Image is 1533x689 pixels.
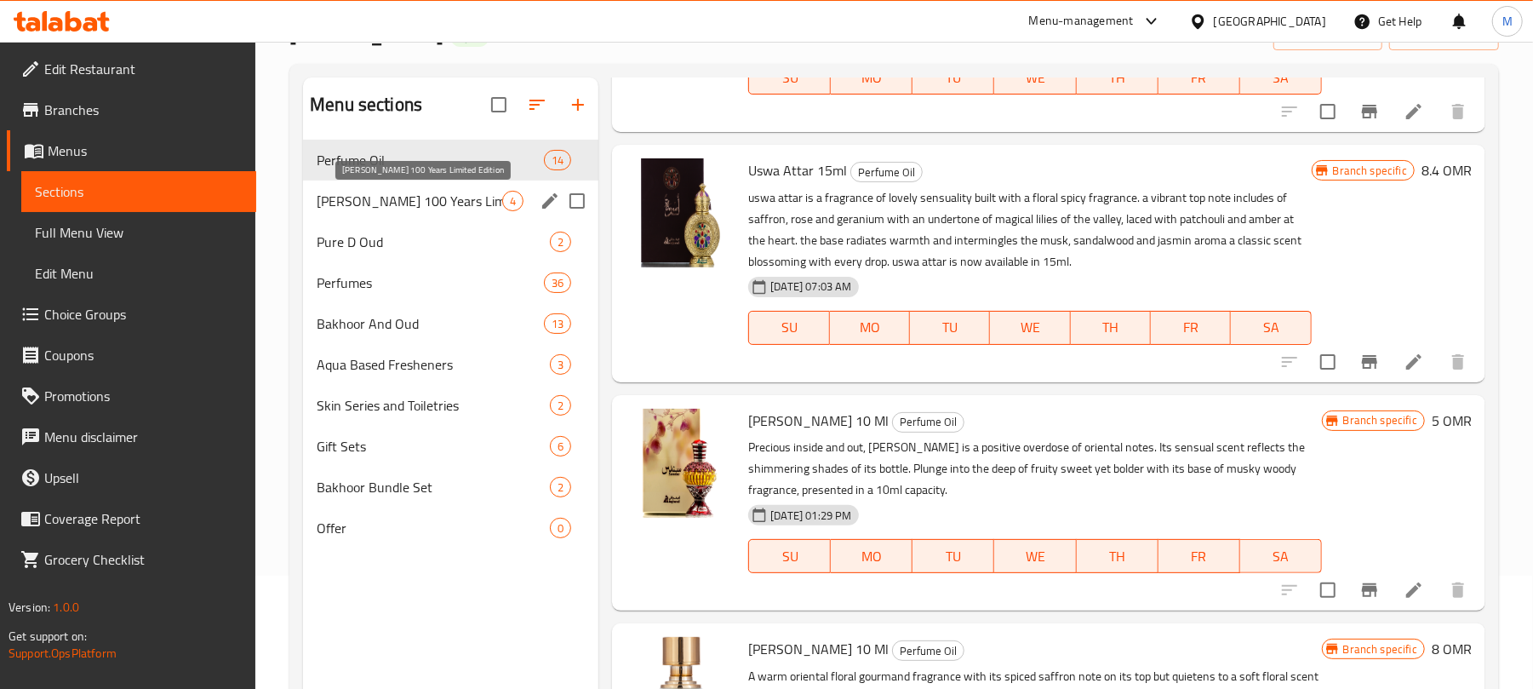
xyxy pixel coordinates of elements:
a: Menus [7,130,256,171]
span: Select all sections [481,87,517,123]
span: 14 [545,152,570,169]
button: MO [830,311,910,345]
div: items [550,436,571,456]
button: SU [748,539,831,573]
span: TU [917,315,983,340]
div: Gift Sets [317,436,550,456]
div: Bakhoor Bundle Set2 [303,467,598,508]
h6: 8 OMR [1432,637,1472,661]
span: Sections [35,181,243,202]
button: WE [994,539,1076,573]
button: edit [537,188,563,214]
span: Offer [317,518,550,538]
button: MO [831,539,912,573]
a: Support.OpsPlatform [9,642,117,664]
a: Sections [21,171,256,212]
span: Upsell [44,468,243,488]
p: uswa attar is a fragrance of lovely sensuality built with a floral spicy fragrance. a vibrant top... [748,187,1311,273]
span: Grocery Checklist [44,549,243,570]
div: Offer0 [303,508,598,548]
button: WE [994,60,1076,95]
span: TH [1084,66,1152,90]
span: Uswa Attar 15ml [748,158,847,183]
img: Sundus Attar 10 Ml [626,409,735,518]
span: Edit Menu [35,263,243,284]
button: delete [1438,570,1479,611]
div: items [502,191,523,211]
button: SU [748,60,831,95]
span: [DATE] 07:03 AM [764,278,858,295]
span: WE [997,315,1063,340]
span: TH [1078,315,1144,340]
h6: 8.4 OMR [1421,158,1472,182]
button: Branch-specific-item [1349,91,1390,132]
button: WE [990,311,1070,345]
h6: 5 OMR [1432,409,1472,433]
a: Coupons [7,335,256,376]
span: 2 [551,398,570,414]
div: items [550,232,571,252]
button: TH [1077,60,1158,95]
span: Choice Groups [44,304,243,324]
div: items [544,273,571,293]
span: Branch specific [1336,641,1424,657]
span: Branch specific [1336,412,1424,428]
a: Choice Groups [7,294,256,335]
span: M [1502,12,1513,31]
a: Edit menu item [1404,580,1424,600]
span: MO [838,66,906,90]
button: SA [1240,60,1322,95]
a: Grocery Checklist [7,539,256,580]
span: 4 [503,193,523,210]
span: Edit Restaurant [44,59,243,79]
span: Select to update [1310,344,1346,380]
span: SA [1247,66,1315,90]
span: 36 [545,275,570,291]
a: Edit Restaurant [7,49,256,89]
span: 2 [551,234,570,250]
button: TU [912,60,994,95]
span: [PERSON_NAME] 100 Years Limited Edition [317,191,502,211]
span: 1.0.0 [53,596,79,618]
span: Skin Series and Toiletries [317,395,550,416]
span: Branches [44,100,243,120]
div: [PERSON_NAME] 100 Years Limited Edition4edit [303,181,598,221]
span: SU [756,544,824,569]
span: 6 [551,439,570,455]
span: Perfume Oil [893,412,964,432]
a: Edit menu item [1404,101,1424,122]
span: SU [756,315,822,340]
span: MO [837,315,903,340]
span: export [1403,24,1485,45]
span: TU [919,544,987,569]
button: FR [1158,60,1240,95]
button: TU [912,539,994,573]
div: Gift Sets6 [303,426,598,467]
span: 0 [551,520,570,537]
span: SU [756,66,824,90]
span: FR [1158,315,1224,340]
span: Full Menu View [35,222,243,243]
span: Pure D Oud [317,232,550,252]
div: items [550,395,571,416]
button: TH [1071,311,1151,345]
nav: Menu sections [303,133,598,555]
button: MO [831,60,912,95]
span: MO [838,544,906,569]
div: items [550,477,571,497]
span: Branch specific [1326,163,1414,179]
p: Precious inside and out, [PERSON_NAME] is a positive overdose of oriental notes. Its sensual scen... [748,437,1321,501]
div: Perfumes36 [303,262,598,303]
button: SA [1240,539,1322,573]
div: Perfume Oil [892,412,964,433]
span: SA [1247,544,1315,569]
div: items [550,518,571,538]
span: Perfumes [317,273,544,293]
button: delete [1438,91,1479,132]
div: Aqua Based Fresheners3 [303,344,598,385]
span: Menus [48,141,243,161]
div: Skin Series and Toiletries2 [303,385,598,426]
span: Perfume Oil [851,163,922,182]
button: SU [748,311,829,345]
